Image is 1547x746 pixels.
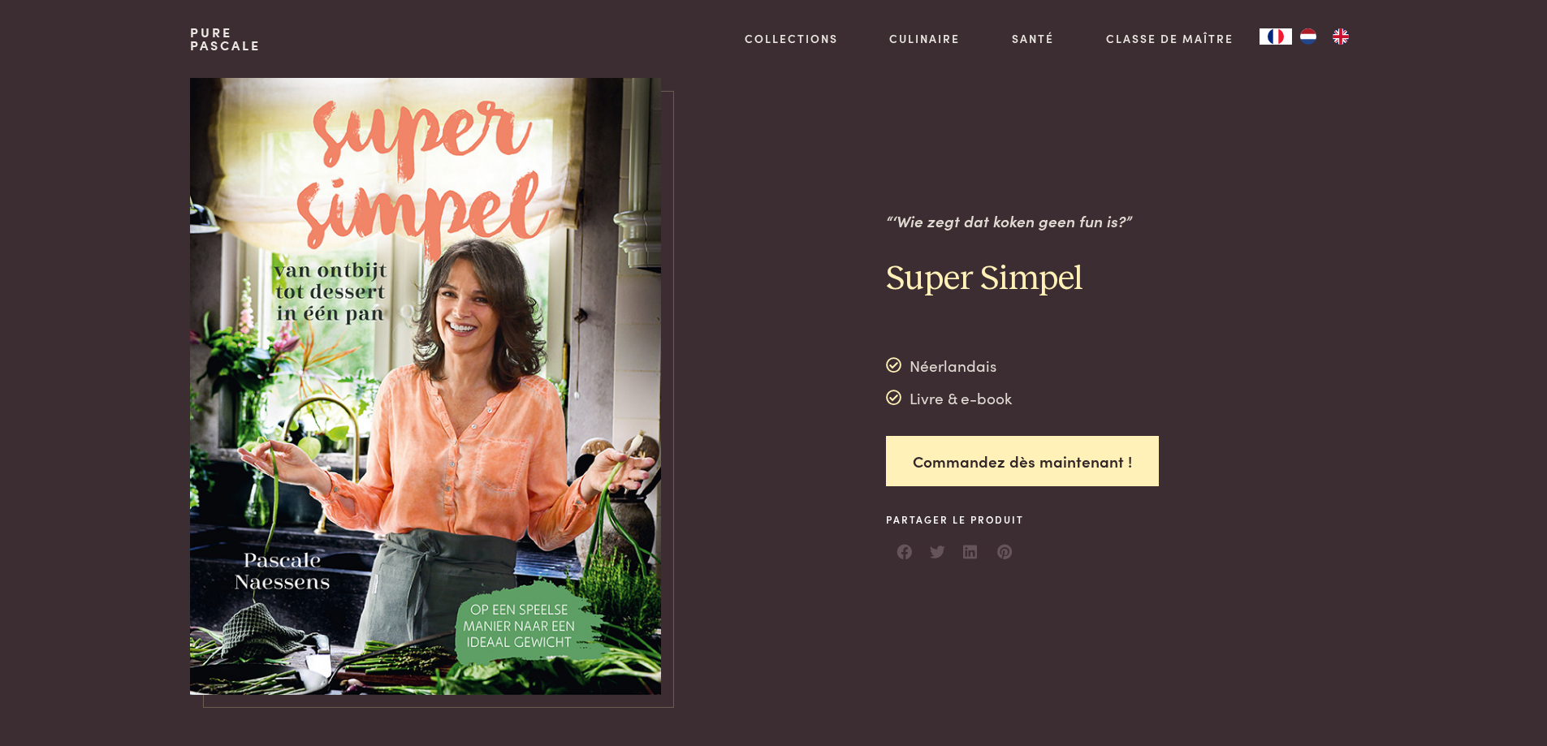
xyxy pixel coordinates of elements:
[886,436,1159,487] a: Commandez dès maintenant !
[1106,30,1234,47] a: Classe de maître
[1012,30,1054,47] a: Santé
[1292,28,1357,45] ul: Language list
[889,30,960,47] a: Culinaire
[190,26,261,52] a: PurePascale
[1260,28,1292,45] div: Language
[886,386,1013,410] div: Livre & e-book
[1292,28,1324,45] a: NL
[1324,28,1357,45] a: EN
[886,512,1024,527] span: Partager le produit
[1260,28,1292,45] a: FR
[1260,28,1357,45] aside: Language selected: Français
[886,353,1013,377] div: Néerlandais
[190,78,661,695] img: https://admin.purepascale.com/wp-content/uploads/2024/06/LowRes_Cover_Super_Simpel.jpg
[886,258,1132,301] h2: Super Simpel
[745,30,838,47] a: Collections
[886,209,1132,233] p: “‘Wie zegt dat koken geen fun is?”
